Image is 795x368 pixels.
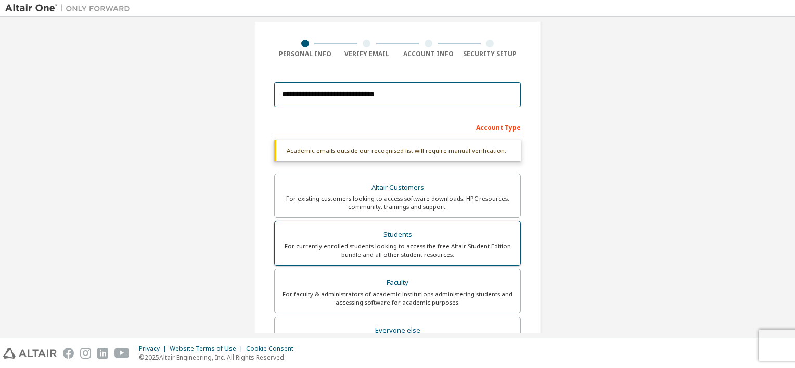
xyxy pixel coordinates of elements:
[459,50,521,58] div: Security Setup
[97,348,108,359] img: linkedin.svg
[281,323,514,338] div: Everyone else
[336,50,398,58] div: Verify Email
[274,50,336,58] div: Personal Info
[3,348,57,359] img: altair_logo.svg
[246,345,300,353] div: Cookie Consent
[139,345,170,353] div: Privacy
[281,242,514,259] div: For currently enrolled students looking to access the free Altair Student Edition bundle and all ...
[281,275,514,290] div: Faculty
[281,290,514,307] div: For faculty & administrators of academic institutions administering students and accessing softwa...
[63,348,74,359] img: facebook.svg
[281,180,514,195] div: Altair Customers
[139,353,300,362] p: © 2025 Altair Engineering, Inc. All Rights Reserved.
[281,228,514,242] div: Students
[397,50,459,58] div: Account Info
[281,194,514,211] div: For existing customers looking to access software downloads, HPC resources, community, trainings ...
[274,119,521,135] div: Account Type
[170,345,246,353] div: Website Terms of Use
[5,3,135,14] img: Altair One
[274,140,521,161] div: Academic emails outside our recognised list will require manual verification.
[114,348,130,359] img: youtube.svg
[80,348,91,359] img: instagram.svg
